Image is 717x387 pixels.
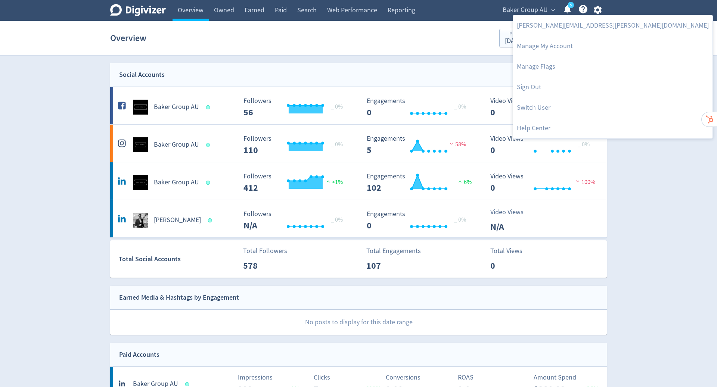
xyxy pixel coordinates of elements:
a: Help Center [513,118,713,138]
a: Log out [513,77,713,97]
a: Manage My Account [513,36,713,56]
a: Manage Flags [513,56,713,77]
a: Switch User [513,97,713,118]
a: [PERSON_NAME][EMAIL_ADDRESS][PERSON_NAME][DOMAIN_NAME] [513,15,713,36]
